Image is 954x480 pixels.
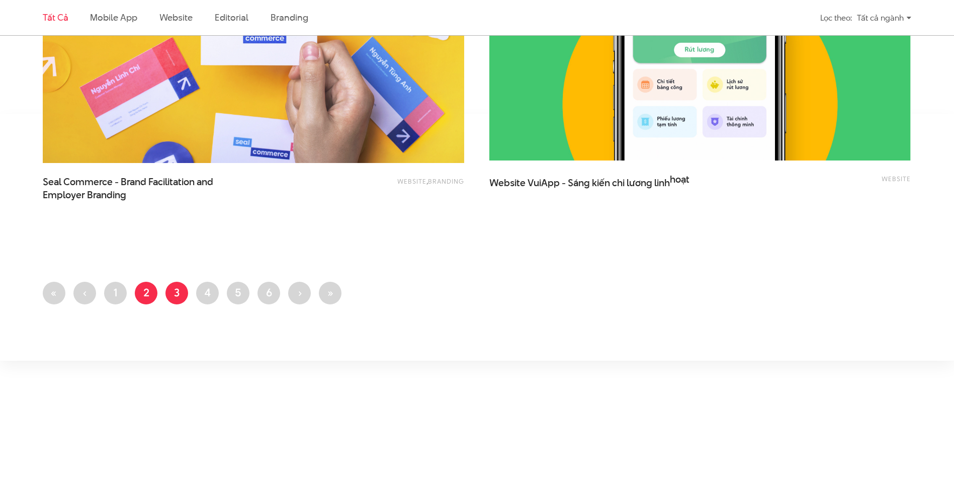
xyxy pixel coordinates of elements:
div: Lọc theo: [820,9,852,27]
span: Website VuiApp - Sáng kiến chi lương linh [489,173,690,198]
div: , [296,176,464,196]
a: Website [159,11,193,24]
a: 6 [257,282,280,304]
span: » [327,285,333,300]
span: Employer Branding [43,189,126,202]
a: Editorial [215,11,248,24]
a: 3 [165,282,188,304]
a: 4 [196,282,219,304]
a: 5 [227,282,249,304]
span: › [298,285,302,300]
a: Seal Commerce - Brand Facilitation andEmployer Branding [43,176,244,201]
a: 1 [104,282,127,304]
div: Tất cả ngành [857,9,911,27]
span: Seal Commerce - Brand Facilitation and [43,176,244,201]
a: Website [397,177,426,186]
a: Branding [428,177,464,186]
span: ‹ [83,285,87,300]
a: Mobile app [90,11,137,24]
span: hoạt [670,173,689,186]
a: Website [882,174,911,183]
a: Tất cả [43,11,68,24]
a: Website VuiApp - Sáng kiến chi lương linhhoạt [489,173,690,198]
a: Branding [271,11,308,24]
span: « [51,285,57,300]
